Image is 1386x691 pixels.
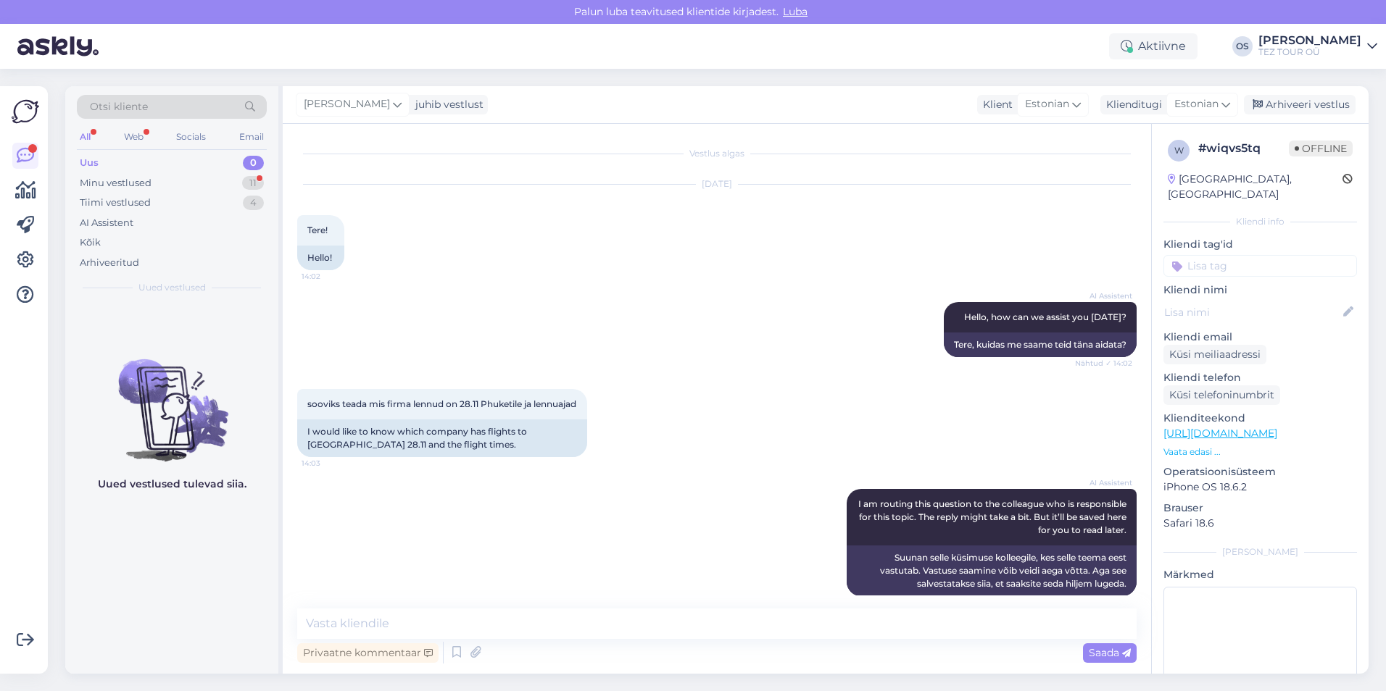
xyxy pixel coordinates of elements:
p: Uued vestlused tulevad siia. [98,477,246,492]
div: juhib vestlust [410,97,484,112]
div: 4 [243,196,264,210]
div: Küsi meiliaadressi [1163,345,1266,364]
a: [PERSON_NAME]TEZ TOUR OÜ [1258,35,1377,58]
div: Klient [977,97,1013,112]
span: w [1174,145,1184,156]
span: Offline [1289,141,1353,156]
div: TEZ TOUR OÜ [1258,46,1361,58]
a: [URL][DOMAIN_NAME] [1163,427,1277,440]
p: iPhone OS 18.6.2 [1163,479,1357,495]
div: Kliendi info [1163,215,1357,228]
p: Kliendi email [1163,330,1357,345]
span: Luba [779,5,812,18]
span: Uued vestlused [138,281,206,294]
div: Email [236,127,267,146]
div: Arhiveeri vestlus [1244,95,1356,114]
p: Kliendi telefon [1163,370,1357,385]
p: Klienditeekond [1163,411,1357,426]
p: Kliendi tag'id [1163,237,1357,252]
div: Tiimi vestlused [80,196,151,210]
div: Privaatne kommentaar [297,643,439,663]
p: Kliendi nimi [1163,282,1357,298]
span: Estonian [1025,96,1069,112]
div: [PERSON_NAME] [1258,35,1361,46]
div: OS [1232,36,1253,56]
span: AI Assistent [1078,290,1132,301]
div: Tere, kuidas me saame teid täna aidata? [944,332,1137,357]
div: Arhiveeritud [80,256,139,270]
input: Lisa nimi [1164,304,1340,320]
div: Kõik [80,235,101,250]
div: All [77,127,94,146]
div: AI Assistent [80,216,133,230]
div: Suunan selle küsimuse kolleegile, kes selle teema eest vastutab. Vastuse saamine võib veidi aega ... [847,545,1137,596]
span: 14:02 [302,271,356,282]
span: Tere! [307,225,328,235]
div: Klienditugi [1100,97,1162,112]
div: I would like to know which company has flights to [GEOGRAPHIC_DATA] 28.11 and the flight times. [297,419,587,457]
p: Safari 18.6 [1163,516,1357,531]
img: No chats [65,333,278,464]
div: Aktiivne [1109,33,1198,59]
div: Socials [173,127,209,146]
div: Küsi telefoninumbrit [1163,385,1280,405]
div: Minu vestlused [80,176,152,190]
img: Askly Logo [12,98,39,125]
div: # wiqvs5tq [1198,140,1289,157]
div: [GEOGRAPHIC_DATA], [GEOGRAPHIC_DATA] [1168,172,1343,202]
span: AI Assistent [1078,477,1132,488]
span: 14:03 [302,458,356,469]
div: [PERSON_NAME] [1163,545,1357,558]
span: I am routing this question to the colleague who is responsible for this topic. The reply might ta... [858,498,1129,535]
p: Operatsioonisüsteem [1163,464,1357,479]
div: Web [121,127,146,146]
p: Märkmed [1163,567,1357,582]
span: Saada [1089,646,1131,659]
p: Brauser [1163,501,1357,516]
div: Uus [80,156,99,170]
div: 11 [242,176,264,190]
div: [DATE] [297,177,1137,190]
div: 0 [243,156,264,170]
div: Hello! [297,246,344,270]
span: sooviks teada mis firma lennud on 28.11 Phuketile ja lennuajad [307,398,576,409]
span: Otsi kliente [90,99,148,114]
p: Vaata edasi ... [1163,445,1357,458]
span: Hello, how can we assist you [DATE]? [964,311,1126,322]
input: Lisa tag [1163,255,1357,277]
span: [PERSON_NAME] [304,96,390,112]
span: Nähtud ✓ 14:02 [1075,358,1132,369]
span: Estonian [1174,96,1219,112]
div: Vestlus algas [297,147,1137,160]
